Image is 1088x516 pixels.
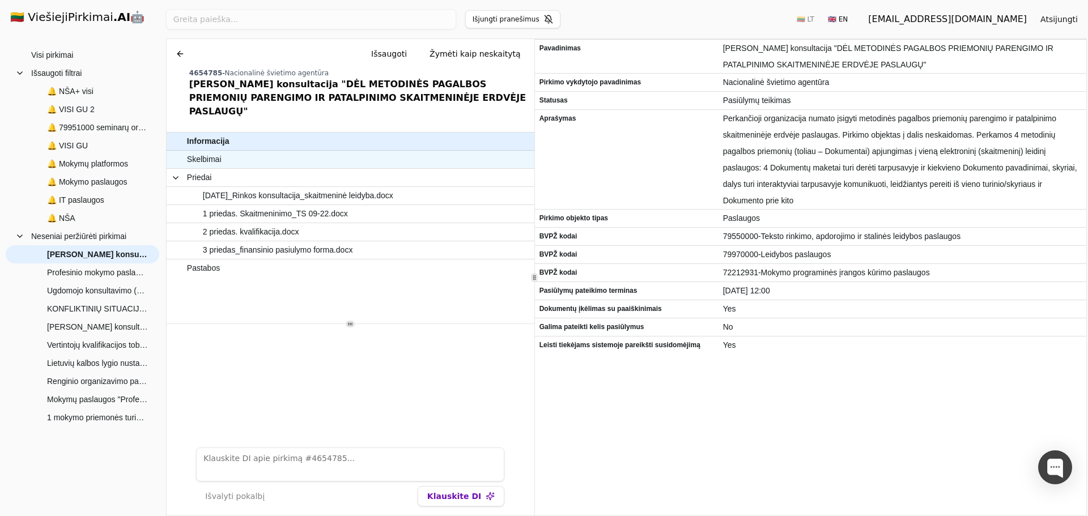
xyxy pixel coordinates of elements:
span: Aprašymas [539,110,714,127]
span: Mokymų paslaugos "Profesinio mokymo įstaigų komandų mokymų organizavimo ir įgyvendinimo paslaugos" [47,391,148,408]
span: Renginio organizavimo paslaugos [47,373,148,390]
span: 🔔 Mokymo paslaugos [47,173,127,190]
span: Lietuvių kalbos lygio nustatymo testų sukūrimo paslaugos (Atviras konkursas) [47,355,148,372]
span: 🔔 79951000 seminarų org pasl [47,119,148,136]
span: Pirkimo vykdytojo pavadinimas [539,74,714,91]
span: 3 priedas_finansinio pasiulymo forma.docx [203,242,353,258]
span: Profesinio mokymo paslaugos (virėjų kursai) [47,264,148,281]
span: BVPŽ kodai [539,228,714,245]
div: - [189,69,530,78]
span: Informacija [187,133,229,150]
span: Pasiūlymų pateikimo terminas [539,283,714,299]
span: [PERSON_NAME] konsultacija dėl Užduočių rengėjų mokymų paslaugų pirkimo [47,318,148,335]
span: 4654785 [189,69,222,77]
span: 1 mokymo priemonės turinio parengimo su skaitmenine versija 3–5 m. vaikams A1–A2 paslaugos (Atvir... [47,409,148,426]
span: [PERSON_NAME] konsultacija "DĖL METODINĖS PAGALBOS PRIEMONIŲ PARENGIMO IR PATALPINIMO SKAITMENINĖ... [723,40,1082,73]
button: Išjungti pranešimus [465,10,560,28]
span: Išsaugoti filtrai [31,65,82,82]
button: Atsijungti [1031,9,1087,29]
button: Išsaugoti [362,44,416,64]
span: Dokumentų įkėlimas su paaiškinimais [539,301,714,317]
span: Pavadinimas [539,40,714,57]
span: Yes [723,337,1082,353]
span: Visi pirkimai [31,46,73,63]
span: Ugdomojo konsultavimo (koučingo) paslaugos [47,282,148,299]
span: Priedai [187,169,212,186]
span: Skelbimai [187,151,222,168]
span: Yes [723,301,1082,317]
span: Pasiūlymų teikimas [723,92,1082,109]
span: [DATE]_Rinkos konsultacija_skaitmeninė leidyba.docx [203,187,393,204]
span: Galima pateikti kelis pasiūlymus [539,319,714,335]
span: 🔔 VISI GU 2 [47,101,95,118]
span: Statusas [539,92,714,109]
span: 2 priedas. kvalifikacija.docx [203,224,299,240]
span: 1 priedas. Skaitmeninimo_TS 09-22.docx [203,206,348,222]
span: Perkančioji organizacija numato įsigyti metodinės pagalbos priemonių parengimo ir patalpinimo ska... [723,110,1082,209]
span: BVPŽ kodai [539,265,714,281]
strong: .AI [113,10,131,24]
span: KONFLIKTINIŲ SITUACIJŲ VALDYMO MOKYMAI (REGIONŲ SPECIALIOJO UGDYMO CENTRŲ DARBUOTOJAMS) rinkos ko... [47,300,148,317]
span: 🔔 IT paslaugos [47,191,104,208]
span: No [723,319,1082,335]
span: 79550000-Teksto rinkimo, apdorojimo ir stalinės leidybos paslaugos [723,228,1082,245]
div: [EMAIL_ADDRESS][DOMAIN_NAME] [868,12,1027,26]
span: 79970000-Leidybos paslaugos [723,246,1082,263]
button: Klauskite DI [418,486,504,506]
span: 🔔 NŠA [47,210,75,227]
input: Greita paieška... [166,9,456,29]
span: 🔔 VISI GU [47,137,88,154]
span: Leisti tiekėjams sistemoje pareikšti susidomėjimą [539,337,714,353]
div: [PERSON_NAME] konsultacija "DĖL METODINĖS PAGALBOS PRIEMONIŲ PARENGIMO IR PATALPINIMO SKAITMENINĖ... [189,78,530,118]
span: 🔔 Mokymų platformos [47,155,128,172]
span: Vertintojų kvalifikacijos tobulinimas (Atviras konkursas) [47,336,148,353]
span: [DATE] 12:00 [723,283,1082,299]
span: BVPŽ kodai [539,246,714,263]
span: Pastabos [187,260,220,276]
span: Nacionalinė švietimo agentūra [225,69,329,77]
span: [PERSON_NAME] konsultacija "DĖL METODINĖS PAGALBOS PRIEMONIŲ PARENGIMO IR PATALPINIMO SKAITMENINĖ... [47,246,148,263]
span: Paslaugos [723,210,1082,227]
span: 🔔 NŠA+ visi [47,83,93,100]
span: 72212931-Mokymo programinės įrangos kūrimo paslaugos [723,265,1082,281]
button: Žymėti kaip neskaitytą [420,44,530,64]
span: Pirkimo objekto tipas [539,210,714,227]
span: Nacionalinė švietimo agentūra [723,74,1082,91]
button: 🇬🇧 EN [821,10,855,28]
span: Neseniai peržiūrėti pirkimai [31,228,126,245]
